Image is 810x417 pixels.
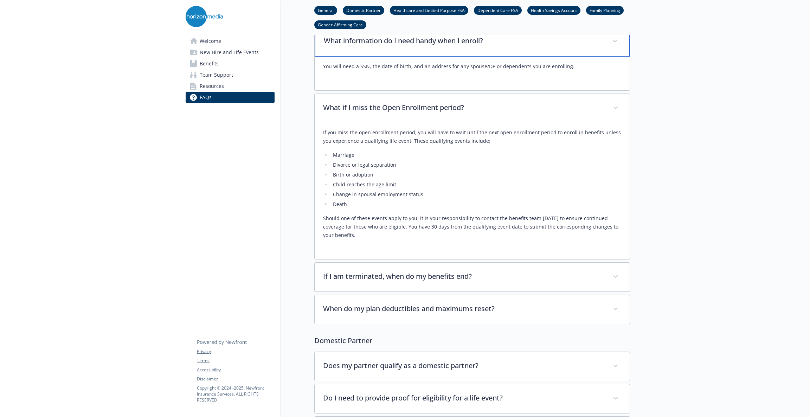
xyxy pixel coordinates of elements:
[315,26,630,57] div: What information do I need handy when I enroll?
[186,69,275,81] a: Team Support
[197,385,274,403] p: Copyright © 2024 - 2025 , Newfront Insurance Services, ALL RIGHTS RESERVED
[331,190,621,199] li: Change in spousal employment status
[314,21,366,28] a: Gender-Affirming Care
[586,7,624,13] a: Family Planning
[197,348,274,355] a: Privacy
[331,200,621,208] li: Death
[315,295,630,324] div: When do my plan deductibles and maximums reset?
[186,47,275,58] a: New Hire and Life Events
[186,81,275,92] a: Resources
[331,180,621,189] li: Child reaches the age limit
[315,384,630,413] div: Do I need to provide proof for eligibility for a life event?
[315,123,630,259] div: What if I miss the Open Enrollment period?
[323,62,621,71] p: You will need a SSN, the date of birth, and an address for any spouse/DP or dependents you are en...
[197,367,274,373] a: Accessibility
[200,69,233,81] span: Team Support
[323,303,604,314] p: When do my plan deductibles and maximums reset?
[200,81,224,92] span: Resources
[390,7,468,13] a: Healthcare and Limited Purpose FSA
[197,376,274,382] a: Disclaimer
[186,92,275,103] a: FAQs
[323,214,621,239] p: Should one of these events apply to you, it is your responsibility to contact the benefits team [...
[323,102,604,113] p: What if I miss the Open Enrollment period?
[197,358,274,364] a: Terms
[315,263,630,291] div: If I am terminated, when do my benefits end?
[343,7,384,13] a: Domestic Partner
[186,58,275,69] a: Benefits
[323,271,604,282] p: If I am terminated, when do my benefits end?
[323,393,604,403] p: Do I need to provide proof for eligibility for a life event?
[323,128,621,145] p: If you miss the open enrollment period, you will have to wait until the next open enrollment peri...
[331,171,621,179] li: Birth or adoption
[331,151,621,159] li: Marriage
[200,92,212,103] span: FAQs
[314,335,630,346] p: Domestic Partner
[323,360,604,371] p: Does my partner qualify as a domestic partner?
[474,7,522,13] a: Dependent Care FSA
[200,47,259,58] span: New Hire and Life Events
[200,58,219,69] span: Benefits
[331,161,621,169] li: Divorce or legal separation
[527,7,580,13] a: Health Savings Account
[314,7,337,13] a: General
[324,36,604,46] p: What information do I need handy when I enroll?
[315,57,630,90] div: What information do I need handy when I enroll?
[200,36,221,47] span: Welcome
[315,94,630,123] div: What if I miss the Open Enrollment period?
[186,36,275,47] a: Welcome
[315,352,630,381] div: Does my partner qualify as a domestic partner?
